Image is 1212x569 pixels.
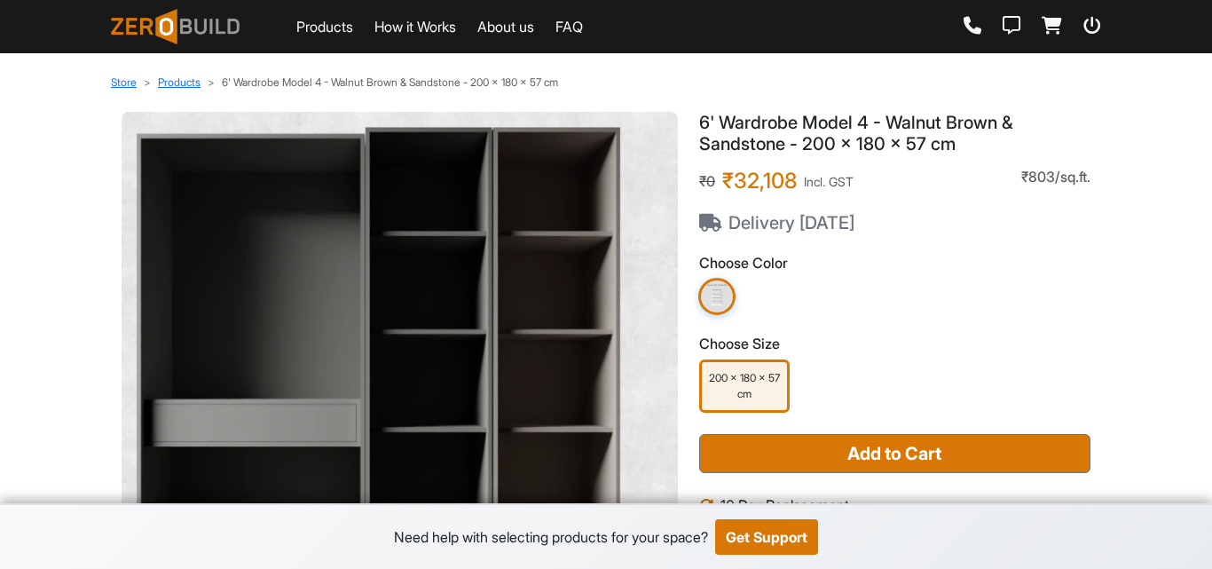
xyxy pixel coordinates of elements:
[201,75,558,91] li: 6' Wardrobe Model 4 - Walnut Brown & Sandstone - 200 x 180 x 57 cm
[699,336,1090,352] h3: Choose Size
[158,75,201,89] a: Products
[699,212,854,233] span: Delivery [DATE]
[111,75,1101,91] nav: breadcrumb
[698,278,736,315] img: Walnut Brown & Sandstone
[296,16,353,37] a: Products
[111,9,240,44] img: ZeroBuild logo
[555,16,583,37] a: FAQ
[699,494,1090,516] li: 10 Day Replacement
[111,75,137,89] a: Store
[699,255,1090,272] h3: Choose Color
[394,526,708,548] div: Need help with selecting products for your space?
[699,173,715,190] span: ₹0
[699,434,1090,473] button: Add to Cart
[1083,17,1101,36] a: Logout
[705,370,783,402] div: 200 x 180 x 57 cm
[1021,169,1090,186] span: ₹803/sq.ft.
[804,172,854,191] span: Incl. GST
[374,16,456,37] a: How it Works
[699,112,1090,154] h1: 6' Wardrobe Model 4 - Walnut Brown & Sandstone - 200 x 180 x 57 cm
[715,519,818,555] button: Get Support
[477,16,534,37] a: About us
[722,169,797,194] span: ₹32,108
